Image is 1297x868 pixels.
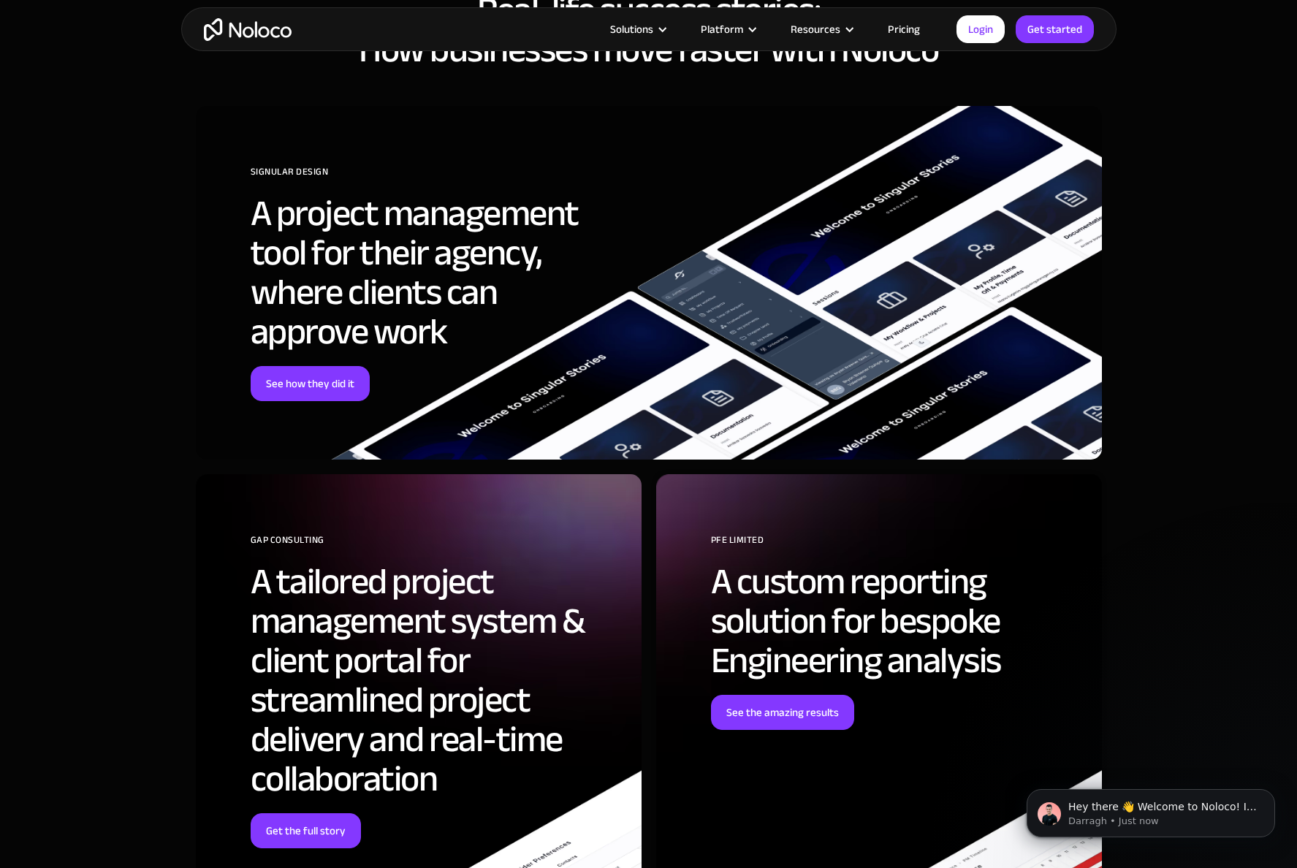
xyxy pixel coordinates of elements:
h2: A project management tool for their agency, where clients can approve work [251,194,620,351]
div: Resources [791,20,840,39]
h2: A custom reporting solution for bespoke Engineering analysis [711,562,1080,680]
div: SIGNULAR DESIGN [251,161,620,194]
a: Login [956,15,1005,43]
div: Solutions [610,20,653,39]
div: Platform [701,20,743,39]
iframe: Intercom notifications message [1005,758,1297,861]
a: Pricing [870,20,938,39]
div: Resources [772,20,870,39]
div: PFE Limited [711,529,1080,562]
a: See the amazing results [711,695,854,730]
h2: A tailored project management system & client portal for streamlined project delivery and real-ti... [251,562,620,799]
a: Get the full story [251,813,361,848]
a: Get started [1016,15,1094,43]
div: Platform [682,20,772,39]
a: See how they did it [251,366,370,401]
div: GAP Consulting [251,529,620,562]
a: home [204,18,292,41]
div: Solutions [592,20,682,39]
